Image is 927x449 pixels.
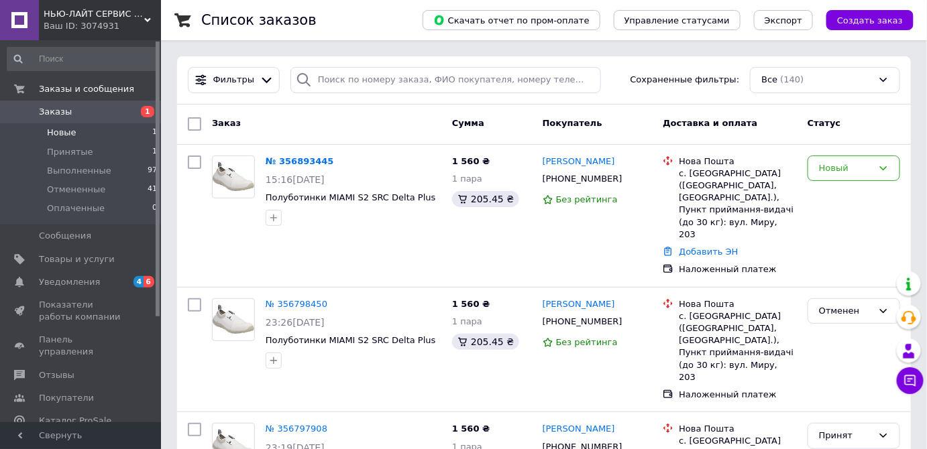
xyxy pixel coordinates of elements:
a: Фото товару [212,298,255,341]
div: [PHONE_NUMBER] [540,313,625,330]
span: Доставка и оплата [663,118,757,128]
div: Наложенный платеж [679,263,797,275]
span: 15:16[DATE] [266,174,325,185]
a: Добавить ЭН [679,247,738,257]
div: Принят [819,429,873,443]
a: Фото товару [212,155,255,198]
span: НЬЮ-ЛАЙТ СЕРВИС ООО [44,8,144,20]
span: 23:26[DATE] [266,317,325,328]
a: [PERSON_NAME] [543,298,615,311]
div: Новый [819,162,873,176]
span: Выполненные [47,165,111,177]
span: Заказ [212,118,241,128]
span: Заказы [39,106,72,118]
span: 97 [148,165,157,177]
span: Уведомления [39,276,100,288]
a: № 356893445 [266,156,334,166]
button: Скачать отчет по пром-оплате [423,10,600,30]
div: Нова Пошта [679,423,797,435]
span: Заказы и сообщения [39,83,134,95]
span: 41 [148,184,157,196]
a: [PERSON_NAME] [543,423,615,436]
span: Без рейтинга [556,194,618,204]
button: Создать заказ [826,10,914,30]
a: № 356798450 [266,299,327,309]
div: [PHONE_NUMBER] [540,170,625,188]
span: Без рейтинга [556,337,618,347]
span: Сумма [452,118,484,128]
div: с. [GEOGRAPHIC_DATA] ([GEOGRAPHIC_DATA], [GEOGRAPHIC_DATA].), Пункт приймання-видачі (до 30 кг): ... [679,310,797,383]
span: 1 [152,146,157,158]
a: [PERSON_NAME] [543,155,615,168]
a: Полуботинки MIAMI S2 SRC Delta Plus [266,192,436,202]
span: Новые [47,127,76,139]
input: Поиск [7,47,158,71]
span: 6 [144,276,154,287]
div: Отменен [819,304,873,318]
span: Покупатели [39,392,94,404]
div: Наложенный платеж [679,389,797,401]
span: 4 [133,276,144,287]
span: Оплаченные [47,202,105,214]
span: Панель управления [39,334,124,358]
h1: Список заказов [201,12,317,28]
div: Нова Пошта [679,298,797,310]
span: Покупатель [543,118,602,128]
span: Сообщения [39,230,91,242]
span: Показатели работы компании [39,299,124,323]
span: 1 560 ₴ [452,156,490,166]
a: № 356797908 [266,424,327,434]
div: Ваш ID: 3074931 [44,20,161,32]
span: Сохраненные фильтры: [631,74,740,86]
button: Чат с покупателем [897,367,924,394]
span: 1 [152,127,157,139]
button: Управление статусами [614,10,741,30]
span: 1 560 ₴ [452,299,490,309]
a: Создать заказ [813,15,914,25]
span: Принятые [47,146,93,158]
div: 205.45 ₴ [452,191,519,207]
div: с. [GEOGRAPHIC_DATA] ([GEOGRAPHIC_DATA], [GEOGRAPHIC_DATA].), Пункт приймання-видачі (до 30 кг): ... [679,168,797,241]
div: 205.45 ₴ [452,334,519,350]
span: 0 [152,202,157,214]
span: Скачать отчет по пром-оплате [433,14,590,26]
button: Экспорт [754,10,813,30]
span: Управление статусами [624,15,730,25]
span: Фильтры [213,74,255,86]
span: Каталог ProSale [39,415,111,427]
span: Экспорт [765,15,802,25]
span: Отзывы [39,369,74,381]
img: Фото товару [213,305,254,334]
a: Полуботинки MIAMI S2 SRC Delta Plus [266,335,436,345]
input: Поиск по номеру заказа, ФИО покупателя, номеру телефона, Email, номеру накладной [290,67,601,93]
span: Статус [808,118,841,128]
span: 1 [141,106,154,117]
div: Нова Пошта [679,155,797,168]
span: 1 пара [452,316,482,326]
span: (140) [781,74,804,84]
span: Отмененные [47,184,105,196]
img: Фото товару [213,162,254,191]
span: 1 560 ₴ [452,424,490,434]
span: Создать заказ [837,15,903,25]
span: Товары и услуги [39,253,115,265]
span: 1 пара [452,174,482,184]
span: Все [761,74,777,86]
